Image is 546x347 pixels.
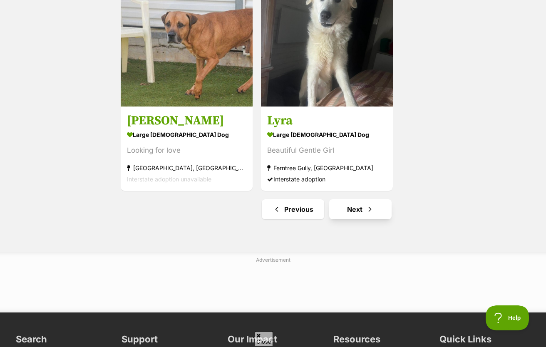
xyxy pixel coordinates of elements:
[486,305,529,330] iframe: Help Scout Beacon - Open
[267,113,387,129] h3: Lyra
[267,173,387,185] div: Interstate adoption
[120,199,534,219] nav: Pagination
[127,145,246,156] div: Looking for love
[267,129,387,141] div: large [DEMOGRAPHIC_DATA] Dog
[127,176,211,183] span: Interstate adoption unavailable
[262,199,324,219] a: Previous page
[127,113,246,129] h3: [PERSON_NAME]
[261,107,393,191] a: Lyra large [DEMOGRAPHIC_DATA] Dog Beautiful Gentle Girl Ferntree Gully, [GEOGRAPHIC_DATA] Interst...
[267,162,387,173] div: Ferntree Gully, [GEOGRAPHIC_DATA]
[121,107,253,191] a: [PERSON_NAME] large [DEMOGRAPHIC_DATA] Dog Looking for love [GEOGRAPHIC_DATA], [GEOGRAPHIC_DATA] ...
[267,145,387,156] div: Beautiful Gentle Girl
[127,129,246,141] div: large [DEMOGRAPHIC_DATA] Dog
[255,331,273,346] span: Close
[329,199,392,219] a: Next page
[127,162,246,173] div: [GEOGRAPHIC_DATA], [GEOGRAPHIC_DATA]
